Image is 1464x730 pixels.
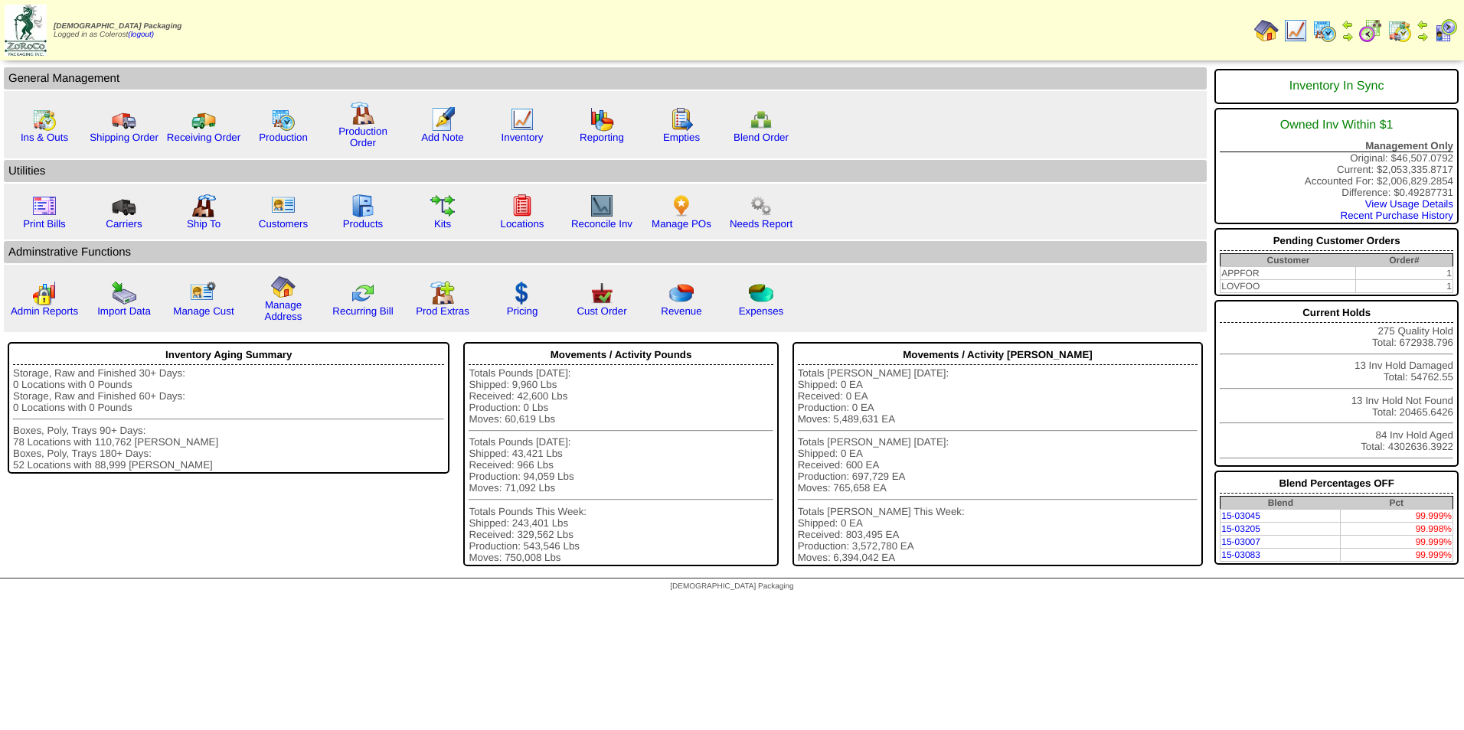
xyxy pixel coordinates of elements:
[259,218,308,230] a: Customers
[661,305,701,317] a: Revenue
[590,194,614,218] img: line_graph2.gif
[500,218,544,230] a: Locations
[1356,254,1453,267] th: Order#
[580,132,624,143] a: Reporting
[191,194,216,218] img: factory2.gif
[571,218,632,230] a: Reconcile Inv
[1221,510,1260,521] a: 15-03045
[271,275,296,299] img: home.gif
[351,281,375,305] img: reconcile.gif
[112,194,136,218] img: truck3.gif
[1340,510,1453,523] td: 99.999%
[271,194,296,218] img: customers.gif
[590,281,614,305] img: cust_order.png
[663,132,700,143] a: Empties
[1340,536,1453,549] td: 99.999%
[4,67,1207,90] td: General Management
[430,194,455,218] img: workflow.gif
[32,281,57,305] img: graph2.png
[469,345,773,365] div: Movements / Activity Pounds
[1417,31,1429,43] img: arrowright.gif
[749,107,773,132] img: network.png
[1417,18,1429,31] img: arrowleft.gif
[13,345,444,365] div: Inventory Aging Summary
[502,132,544,143] a: Inventory
[416,305,469,317] a: Prod Extras
[507,305,538,317] a: Pricing
[338,125,387,148] a: Production Order
[187,218,221,230] a: Ship To
[1340,497,1453,510] th: Pct
[343,218,384,230] a: Products
[749,281,773,305] img: pie_chart2.png
[1340,523,1453,536] td: 99.998%
[1365,198,1453,210] a: View Usage Details
[1221,549,1260,560] a: 15-03083
[1283,18,1308,43] img: line_graph.gif
[1220,111,1453,140] div: Owned Inv Within $1
[23,218,66,230] a: Print Bills
[4,160,1207,182] td: Utilities
[749,194,773,218] img: workflow.png
[1254,18,1279,43] img: home.gif
[173,305,234,317] a: Manage Cust
[1221,254,1356,267] th: Customer
[652,218,711,230] a: Manage POs
[1214,300,1459,467] div: 275 Quality Hold Total: 672938.796 13 Inv Hold Damaged Total: 54762.55 13 Inv Hold Not Found Tota...
[1220,303,1453,323] div: Current Holds
[1341,31,1354,43] img: arrowright.gif
[669,107,694,132] img: workorder.gif
[670,582,793,591] span: [DEMOGRAPHIC_DATA] Packaging
[271,107,296,132] img: calendarprod.gif
[1356,267,1453,280] td: 1
[54,22,181,31] span: [DEMOGRAPHIC_DATA] Packaging
[112,107,136,132] img: truck.gif
[669,194,694,218] img: po.png
[1221,280,1356,293] td: LOVFOO
[259,132,308,143] a: Production
[351,194,375,218] img: cabinet.gif
[1220,72,1453,101] div: Inventory In Sync
[798,367,1198,563] div: Totals [PERSON_NAME] [DATE]: Shipped: 0 EA Received: 0 EA Production: 0 EA Moves: 5,489,631 EA To...
[1312,18,1337,43] img: calendarprod.gif
[1214,108,1459,224] div: Original: $46,507.0792 Current: $2,053,335.8717 Accounted For: $2,006,829.2854 Difference: $0.492...
[1433,18,1458,43] img: calendarcustomer.gif
[590,107,614,132] img: graph.gif
[21,132,68,143] a: Ins & Outs
[1387,18,1412,43] img: calendarinout.gif
[739,305,784,317] a: Expenses
[430,281,455,305] img: prodextras.gif
[54,22,181,39] span: Logged in as Colerost
[351,101,375,125] img: factory.gif
[1221,523,1260,534] a: 15-03205
[469,367,773,563] div: Totals Pounds [DATE]: Shipped: 9,960 Lbs Received: 42,600 Lbs Production: 0 Lbs Moves: 60,619 Lbs...
[5,5,47,56] img: zoroco-logo-small.webp
[1341,210,1453,221] a: Recent Purchase History
[32,107,57,132] img: calendarinout.gif
[734,132,789,143] a: Blend Order
[112,281,136,305] img: import.gif
[128,31,154,39] a: (logout)
[106,218,142,230] a: Carriers
[430,107,455,132] img: orders.gif
[434,218,451,230] a: Kits
[1221,497,1341,510] th: Blend
[421,132,464,143] a: Add Note
[1358,18,1383,43] img: calendarblend.gif
[510,194,534,218] img: locations.gif
[191,107,216,132] img: truck2.gif
[1220,140,1453,152] div: Management Only
[190,281,218,305] img: managecust.png
[13,367,444,471] div: Storage, Raw and Finished 30+ Days: 0 Locations with 0 Pounds Storage, Raw and Finished 60+ Days:...
[577,305,626,317] a: Cust Order
[11,305,78,317] a: Admin Reports
[510,107,534,132] img: line_graph.gif
[1220,474,1453,494] div: Blend Percentages OFF
[510,281,534,305] img: dollar.gif
[97,305,151,317] a: Import Data
[1221,267,1356,280] td: APPFOR
[4,241,1207,263] td: Adminstrative Functions
[1341,18,1354,31] img: arrowleft.gif
[90,132,158,143] a: Shipping Order
[265,299,302,322] a: Manage Address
